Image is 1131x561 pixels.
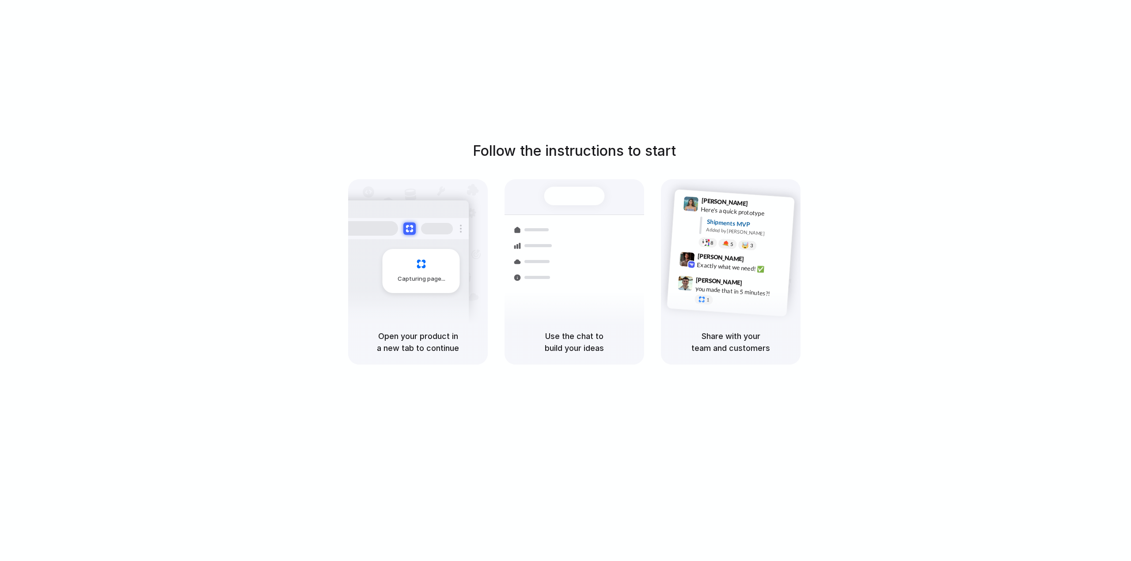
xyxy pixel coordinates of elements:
span: 5 [730,242,733,247]
div: Here's a quick prototype [701,205,789,220]
h5: Open your product in a new tab to continue [359,330,477,354]
span: 9:47 AM [745,279,763,290]
span: 9:41 AM [751,200,769,211]
span: [PERSON_NAME] [696,275,743,288]
div: Added by [PERSON_NAME] [706,226,787,239]
span: Capturing page [398,275,447,283]
span: 3 [750,243,753,248]
div: 🤯 [742,242,749,248]
h1: Follow the instructions to start [473,140,676,162]
span: 1 [706,297,710,302]
span: [PERSON_NAME] [697,251,744,264]
span: 9:42 AM [747,255,765,266]
span: [PERSON_NAME] [701,196,748,208]
div: you made that in 5 minutes?! [695,284,783,299]
div: Shipments MVP [706,217,788,232]
h5: Share with your team and customers [672,330,790,354]
h5: Use the chat to build your ideas [515,330,634,354]
div: Exactly what we need! ✅ [697,260,785,275]
span: 8 [710,241,714,245]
